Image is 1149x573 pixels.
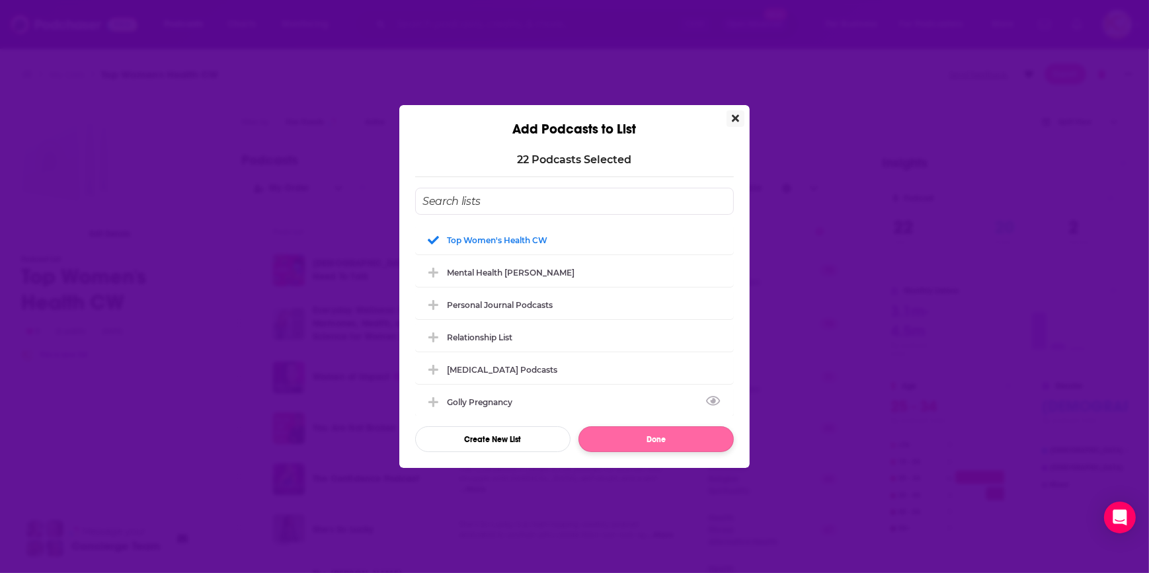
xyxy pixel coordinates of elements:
[447,268,574,278] div: mental health [PERSON_NAME]
[415,323,734,352] div: Relationship List
[399,105,750,137] div: Add Podcasts to List
[415,258,734,287] div: mental health christy whitman
[578,426,734,452] button: Done
[415,426,571,452] button: Create New List
[415,387,734,416] div: Golly Pregnancy
[727,110,744,127] button: Close
[1104,502,1136,533] div: Open Intercom Messenger
[518,153,632,166] p: 22 Podcast s Selected
[447,397,520,407] div: Golly Pregnancy
[447,300,553,310] div: Personal Journal Podcasts
[415,188,734,452] div: Add Podcast To List
[447,235,547,245] div: Top Women's Health CW
[447,332,512,342] div: Relationship List
[415,290,734,319] div: Personal Journal Podcasts
[415,188,734,215] input: Search lists
[415,225,734,254] div: Top Women's Health CW
[512,404,520,406] button: View Link
[415,355,734,384] div: Infertility Podcasts
[447,365,557,375] div: [MEDICAL_DATA] Podcasts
